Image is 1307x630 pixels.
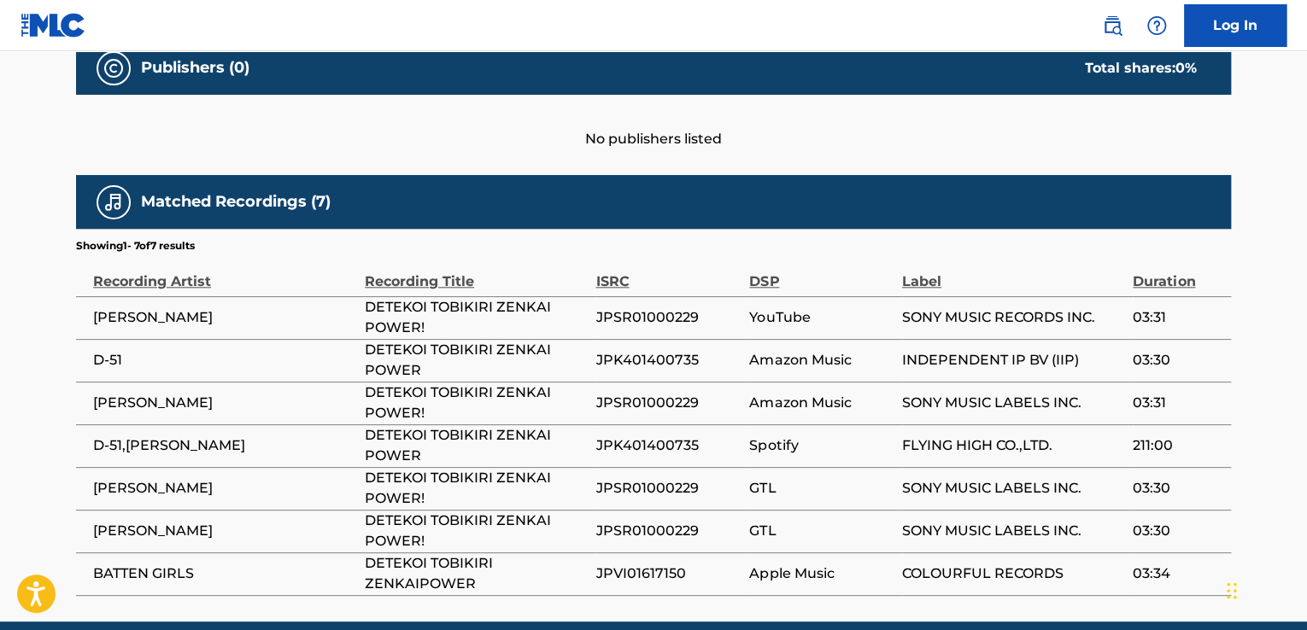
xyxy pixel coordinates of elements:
span: INDEPENDENT IP BV (IIP) [902,350,1124,370]
a: Log In [1184,4,1286,47]
h5: Matched Recordings (7) [141,192,331,212]
img: search [1102,15,1122,36]
span: [PERSON_NAME] [93,307,356,328]
p: Showing 1 - 7 of 7 results [76,238,195,254]
div: Help [1140,9,1174,43]
div: Arrastrar [1227,565,1237,616]
span: JPSR01000229 [595,393,741,413]
span: 03:34 [1133,563,1222,584]
div: DSP [749,254,893,292]
span: 03:30 [1133,521,1222,541]
div: No publishers listed [76,95,1231,149]
img: help [1146,15,1167,36]
span: GTL [749,478,893,499]
span: JPK401400735 [595,350,741,370]
span: DETEKOI TOBIKIRI ZENKAI POWER! [365,468,587,509]
span: [PERSON_NAME] [93,521,356,541]
div: Widget de chat [1222,548,1307,630]
span: SONY MUSIC LABELS INC. [902,478,1124,499]
span: DETEKOI TOBIKIRI ZENKAIPOWER [365,553,587,594]
span: BATTEN GIRLS [93,563,356,584]
img: Publishers [103,58,124,79]
span: Amazon Music [749,350,893,370]
span: Amazon Music [749,393,893,413]
img: MLC Logo [21,13,86,38]
span: YouTube [749,307,893,328]
span: D-51,[PERSON_NAME] [93,435,356,456]
div: Recording Artist [93,254,356,292]
span: JPSR01000229 [595,478,741,499]
div: Label [902,254,1124,292]
span: FLYING HIGH CO.,LTD. [902,435,1124,456]
span: JPK401400735 [595,435,741,456]
h5: Publishers (0) [141,58,249,78]
span: DETEKOI TOBIKIRI ZENKAI POWER [365,425,587,466]
span: SONY MUSIC LABELS INC. [902,521,1124,541]
span: 211:00 [1133,435,1222,456]
span: SONY MUSIC LABELS INC. [902,393,1124,413]
span: JPSR01000229 [595,307,741,328]
span: DETEKOI TOBIKIRI ZENKAI POWER! [365,382,587,423]
span: [PERSON_NAME] [93,393,356,413]
img: Matched Recordings [103,192,124,213]
iframe: Chat Widget [1222,548,1307,630]
span: D-51 [93,350,356,370]
span: Spotify [749,435,893,456]
span: 03:30 [1133,478,1222,499]
span: COLOURFUL RECORDS [902,563,1124,584]
span: 03:30 [1133,350,1222,370]
span: JPSR01000229 [595,521,741,541]
div: Recording Title [365,254,587,292]
span: DETEKOI TOBIKIRI ZENKAI POWER! [365,510,587,551]
span: [PERSON_NAME] [93,478,356,499]
span: SONY MUSIC RECORDS INC. [902,307,1124,328]
a: Public Search [1095,9,1129,43]
div: Duration [1133,254,1222,292]
span: DETEKOI TOBIKIRI ZENKAI POWER [365,340,587,381]
span: 03:31 [1133,393,1222,413]
span: GTL [749,521,893,541]
span: JPVI01617150 [595,563,741,584]
span: 03:31 [1133,307,1222,328]
span: Apple Music [749,563,893,584]
div: Total shares: [1085,58,1197,79]
span: 0 % [1175,60,1197,76]
span: DETEKOI TOBIKIRI ZENKAI POWER! [365,297,587,338]
div: ISRC [595,254,741,292]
